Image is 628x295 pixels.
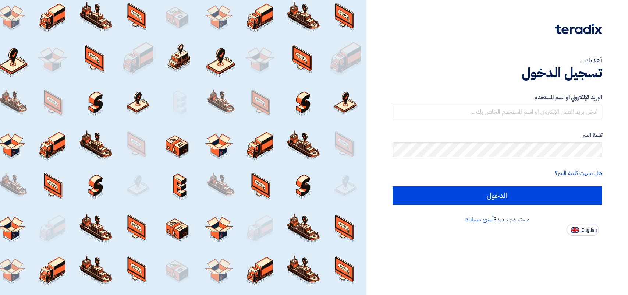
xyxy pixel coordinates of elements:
[393,93,602,102] label: البريد الإلكتروني او اسم المستخدم
[465,215,494,224] a: أنشئ حسابك
[393,186,602,205] input: الدخول
[581,228,597,233] span: English
[393,105,602,119] input: أدخل بريد العمل الإلكتروني او اسم المستخدم الخاص بك ...
[571,227,579,233] img: en-US.png
[393,215,602,224] div: مستخدم جديد؟
[393,65,602,81] h1: تسجيل الدخول
[555,24,602,34] img: Teradix logo
[555,169,602,178] a: هل نسيت كلمة السر؟
[393,56,602,65] div: أهلا بك ...
[567,224,599,236] button: English
[393,131,602,140] label: كلمة السر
